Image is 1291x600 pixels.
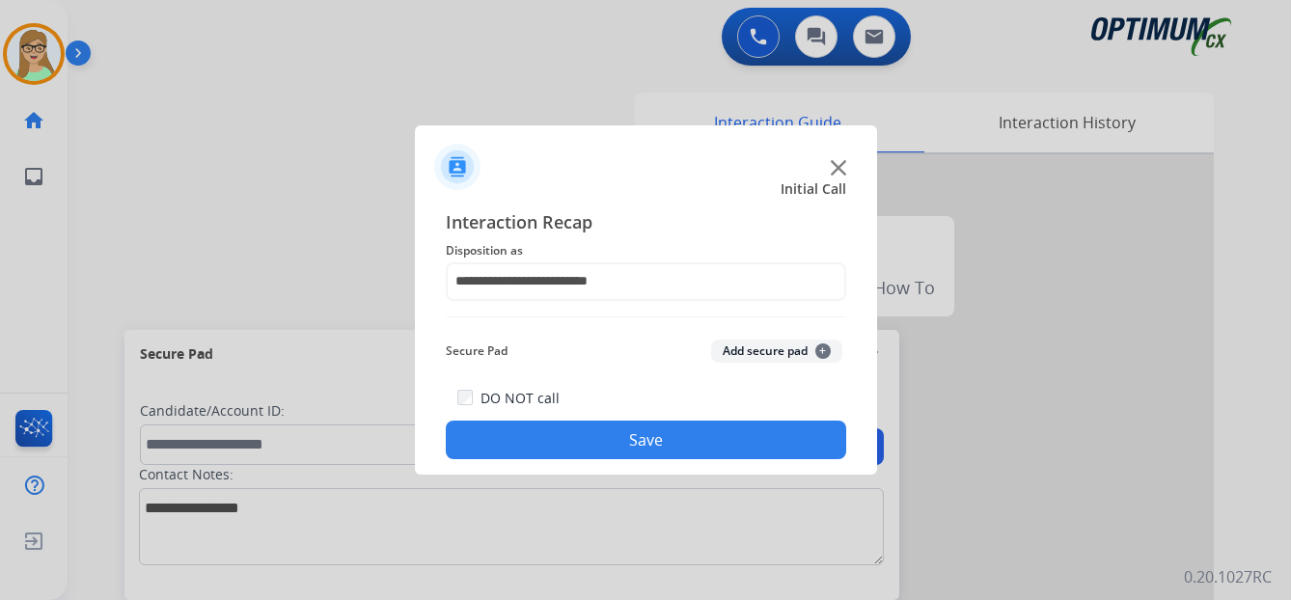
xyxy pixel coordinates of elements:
p: 0.20.1027RC [1184,565,1272,588]
img: contact-recap-line.svg [446,316,846,317]
span: Interaction Recap [446,208,846,239]
span: Disposition as [446,239,846,262]
img: contactIcon [434,144,481,190]
span: Secure Pad [446,340,508,363]
label: DO NOT call [481,389,560,408]
button: Save [446,421,846,459]
button: Add secure pad+ [711,340,842,363]
span: + [815,343,831,359]
span: Initial Call [781,179,846,199]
